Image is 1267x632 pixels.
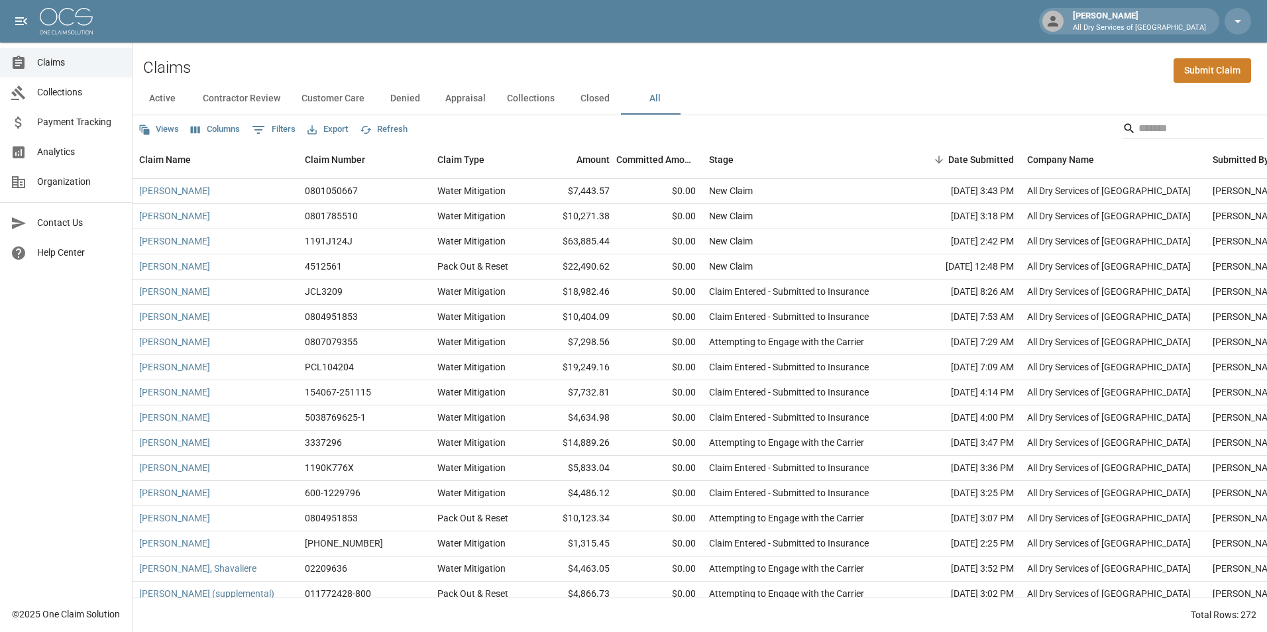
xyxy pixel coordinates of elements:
button: Refresh [357,119,411,140]
div: [DATE] 7:29 AM [901,330,1020,355]
div: 01-009-039836 [305,537,383,550]
div: Search [1123,118,1264,142]
h2: Claims [143,58,191,78]
div: Pack Out & Reset [437,260,508,273]
div: Attempting to Engage with the Carrier [709,587,864,600]
div: $0.00 [616,481,702,506]
div: Claim Number [298,141,431,178]
div: [DATE] 7:53 AM [901,305,1020,330]
a: [PERSON_NAME] [139,360,210,374]
div: Claim Name [139,141,191,178]
div: $14,889.26 [530,431,616,456]
div: All Dry Services of Atlanta [1027,386,1191,399]
span: Payment Tracking [37,115,121,129]
button: Contractor Review [192,83,291,115]
a: [PERSON_NAME] [139,411,210,424]
div: All Dry Services of Atlanta [1027,436,1191,449]
a: [PERSON_NAME] [139,209,210,223]
div: 02209636 [305,562,347,575]
div: 1191J124J [305,235,353,248]
div: $0.00 [616,179,702,204]
div: 600-1229796 [305,486,360,500]
div: Attempting to Engage with the Carrier [709,562,864,575]
div: New Claim [709,209,753,223]
div: 0807079355 [305,335,358,348]
button: open drawer [8,8,34,34]
span: Analytics [37,145,121,159]
div: Claim Entered - Submitted to Insurance [709,486,869,500]
div: [DATE] 3:36 PM [901,456,1020,481]
div: Amount [577,141,610,178]
div: All Dry Services of Atlanta [1027,310,1191,323]
div: $4,486.12 [530,481,616,506]
div: Claim Name [133,141,298,178]
div: Water Mitigation [437,411,506,424]
a: [PERSON_NAME] [139,461,210,474]
div: [PERSON_NAME] [1068,9,1211,33]
a: [PERSON_NAME] [139,260,210,273]
div: 5038769625-1 [305,411,366,424]
div: Claim Type [437,141,484,178]
div: 4512561 [305,260,342,273]
a: [PERSON_NAME], Shavaliere [139,562,256,575]
div: dynamic tabs [133,83,1267,115]
div: Water Mitigation [437,285,506,298]
div: $63,885.44 [530,229,616,254]
div: Date Submitted [901,141,1020,178]
div: Attempting to Engage with the Carrier [709,436,864,449]
div: [DATE] 3:25 PM [901,481,1020,506]
button: Active [133,83,192,115]
div: $4,463.05 [530,556,616,582]
a: [PERSON_NAME] [139,310,210,323]
div: $1,315.45 [530,531,616,556]
button: All [625,83,685,115]
div: All Dry Services of Atlanta [1027,411,1191,424]
div: $22,490.62 [530,254,616,280]
div: $7,298.56 [530,330,616,355]
div: All Dry Services of Atlanta [1027,486,1191,500]
a: [PERSON_NAME] [139,285,210,298]
div: $0.00 [616,556,702,582]
div: [DATE] 4:00 PM [901,405,1020,431]
div: [DATE] 2:42 PM [901,229,1020,254]
button: Show filters [248,119,299,140]
div: [DATE] 7:09 AM [901,355,1020,380]
div: $7,443.57 [530,179,616,204]
div: Date Submitted [948,141,1014,178]
div: $0.00 [616,305,702,330]
div: Company Name [1027,141,1094,178]
span: Help Center [37,246,121,260]
div: $0.00 [616,330,702,355]
div: Claim Entered - Submitted to Insurance [709,360,869,374]
div: $7,732.81 [530,380,616,405]
button: Export [304,119,351,140]
div: Committed Amount [616,141,702,178]
div: $0.00 [616,456,702,481]
div: Water Mitigation [437,360,506,374]
div: Water Mitigation [437,461,506,474]
div: $19,249.16 [530,355,616,380]
div: $0.00 [616,204,702,229]
div: $0.00 [616,506,702,531]
div: Claim Type [431,141,530,178]
div: Claim Entered - Submitted to Insurance [709,537,869,550]
div: Total Rows: 272 [1191,608,1256,621]
div: [DATE] 12:48 PM [901,254,1020,280]
div: Water Mitigation [437,335,506,348]
div: $10,123.34 [530,506,616,531]
div: 0801785510 [305,209,358,223]
div: All Dry Services of Atlanta [1027,209,1191,223]
div: Claim Entered - Submitted to Insurance [709,411,869,424]
div: JCL3209 [305,285,343,298]
div: Water Mitigation [437,235,506,248]
div: $0.00 [616,431,702,456]
div: All Dry Services of Atlanta [1027,537,1191,550]
a: [PERSON_NAME] [139,184,210,197]
p: All Dry Services of [GEOGRAPHIC_DATA] [1073,23,1206,34]
div: Committed Amount [616,141,696,178]
button: Collections [496,83,565,115]
div: Claim Entered - Submitted to Insurance [709,285,869,298]
a: [PERSON_NAME] [139,386,210,399]
div: Pack Out & Reset [437,587,508,600]
span: Contact Us [37,216,121,230]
